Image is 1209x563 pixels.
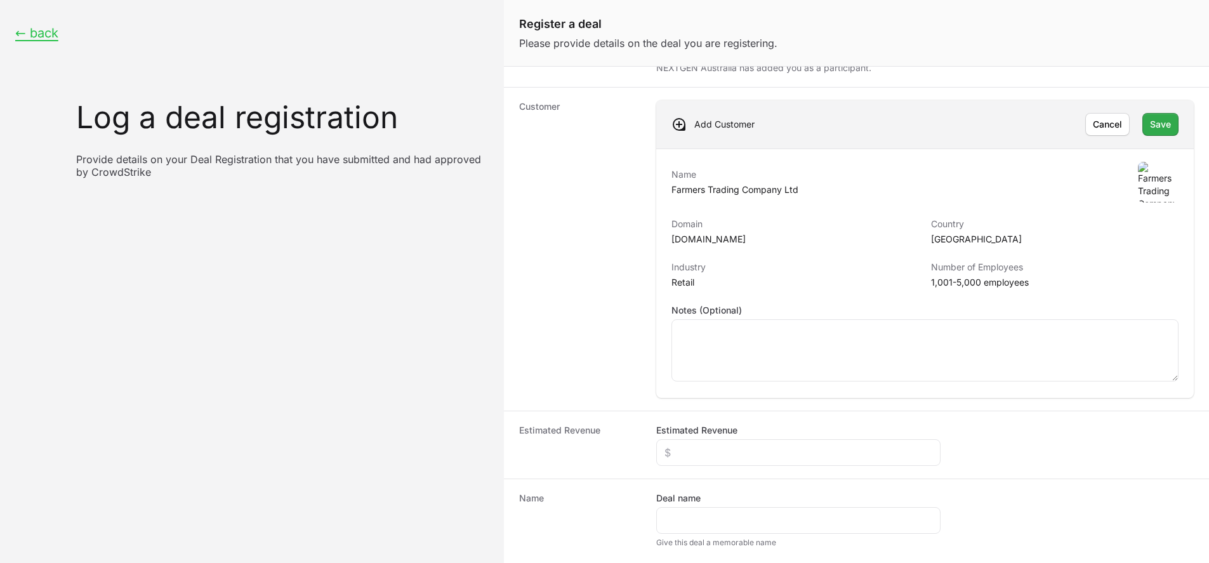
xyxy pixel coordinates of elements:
button: Save [1142,113,1179,136]
p: [DOMAIN_NAME] [671,233,919,246]
label: Notes (Optional) [671,304,1179,317]
label: Estimated Revenue [656,424,737,437]
p: Country [931,218,1179,230]
span: Save [1150,117,1171,132]
dt: Estimated Revenue [519,424,641,466]
input: $ [664,445,932,460]
dt: Customer [519,100,641,398]
button: Cancel [1085,113,1130,136]
label: Deal name [656,492,701,505]
p: Add Customer [694,118,755,131]
span: Cancel [1093,117,1122,132]
p: Farmers Trading Company Ltd [671,183,798,196]
p: Domain [671,218,919,230]
p: Please provide details on the deal you are registering. [519,36,1194,51]
div: Give this deal a memorable name [656,538,941,548]
p: 1,001-5,000 employees [931,276,1179,289]
h1: Log a deal registration [76,102,489,133]
p: Retail [671,276,919,289]
p: Number of Employees [931,261,1179,274]
p: Name [671,168,798,181]
img: Farmers Trading Company Ltd [1138,162,1179,202]
dt: Name [519,492,641,548]
p: Provide details on your Deal Registration that you have submitted and had approved by CrowdStrike [76,153,489,178]
p: Industry [671,261,919,274]
h1: Register a deal [519,15,1194,33]
p: [GEOGRAPHIC_DATA] [931,233,1179,246]
button: ← back [15,25,58,41]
